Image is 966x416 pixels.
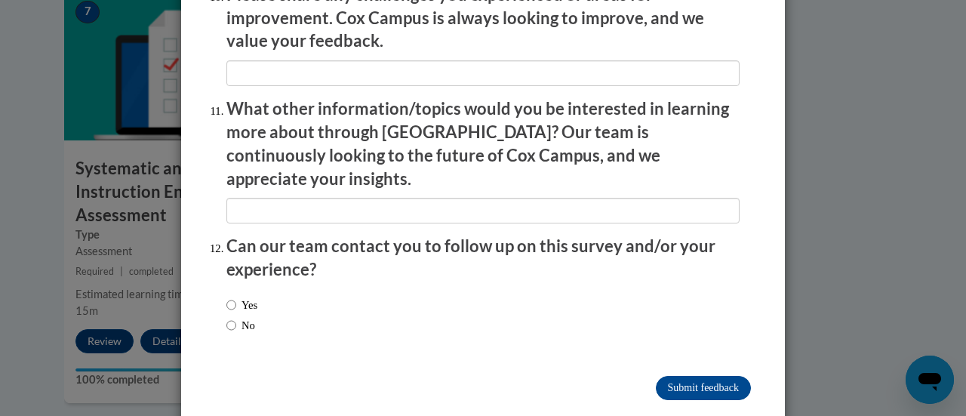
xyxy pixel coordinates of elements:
[226,317,236,334] input: No
[226,97,740,190] p: What other information/topics would you be interested in learning more about through [GEOGRAPHIC_...
[226,317,255,334] label: No
[226,235,740,282] p: Can our team contact you to follow up on this survey and/or your experience?
[656,376,751,400] input: Submit feedback
[226,297,257,313] label: Yes
[226,297,236,313] input: Yes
